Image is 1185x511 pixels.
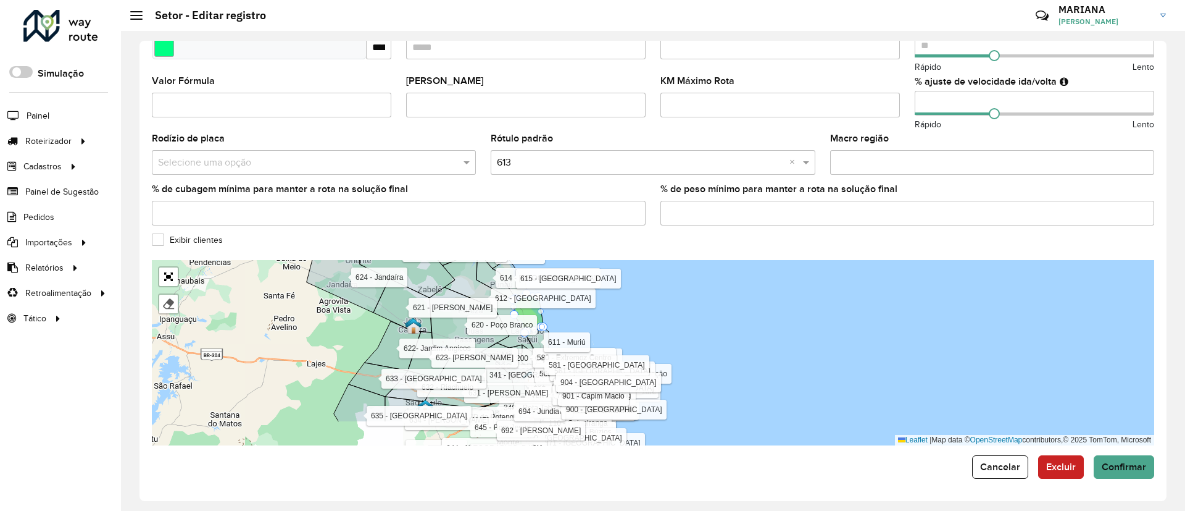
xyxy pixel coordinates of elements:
[25,261,64,274] span: Relatórios
[898,436,928,444] a: Leaflet
[915,61,941,74] span: Rápido
[1102,462,1146,472] span: Confirmar
[660,74,734,88] label: KM Máximo Rota
[529,415,545,431] img: Marker
[23,211,54,224] span: Pedidos
[152,234,223,247] label: Exibir clientes
[405,317,421,333] img: P.A INUTILIZADO
[789,155,800,170] span: Clear all
[417,399,433,415] img: São Paulo do Potengi
[1038,455,1084,479] button: Excluir
[1094,455,1154,479] button: Confirmar
[406,74,483,88] label: [PERSON_NAME]
[25,185,99,198] span: Painel de Sugestão
[143,9,266,22] h2: Setor - Editar registro
[1133,61,1154,74] span: Lento
[152,74,215,88] label: Valor Fórmula
[1058,4,1151,15] h3: MARIANA
[152,182,408,196] label: % de cubagem mínima para manter a rota na solução final
[491,131,553,146] label: Rótulo padrão
[159,268,178,286] a: Abrir mapa em tela cheia
[1046,462,1076,472] span: Excluir
[25,236,72,249] span: Importações
[830,131,889,146] label: Macro região
[23,160,62,173] span: Cadastros
[972,455,1028,479] button: Cancelar
[25,135,72,148] span: Roteirizador
[38,66,84,81] label: Simulação
[660,182,897,196] label: % de peso mínimo para manter a rota na solução final
[915,118,941,131] span: Rápido
[970,436,1023,444] a: OpenStreetMap
[1029,2,1055,29] a: Contato Rápido
[522,370,538,386] img: PA - Zona Norte
[1133,118,1154,131] span: Lento
[25,287,91,300] span: Retroalimentação
[405,318,422,334] img: João Camara
[1058,16,1151,27] span: [PERSON_NAME]
[152,131,225,146] label: Rodízio de placa
[929,436,931,444] span: |
[1060,77,1068,87] em: Ajuste de velocidade do veículo entre a saída do depósito até o primeiro cliente e a saída do últ...
[895,435,1154,446] div: Map data © contributors,© 2025 TomTom, Microsoft
[27,109,49,122] span: Painel
[159,295,178,313] div: Remover camada(s)
[154,37,174,57] input: Select a color
[23,312,46,325] span: Tático
[980,462,1020,472] span: Cancelar
[915,74,1057,89] label: % ajuste de velocidade ida/volta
